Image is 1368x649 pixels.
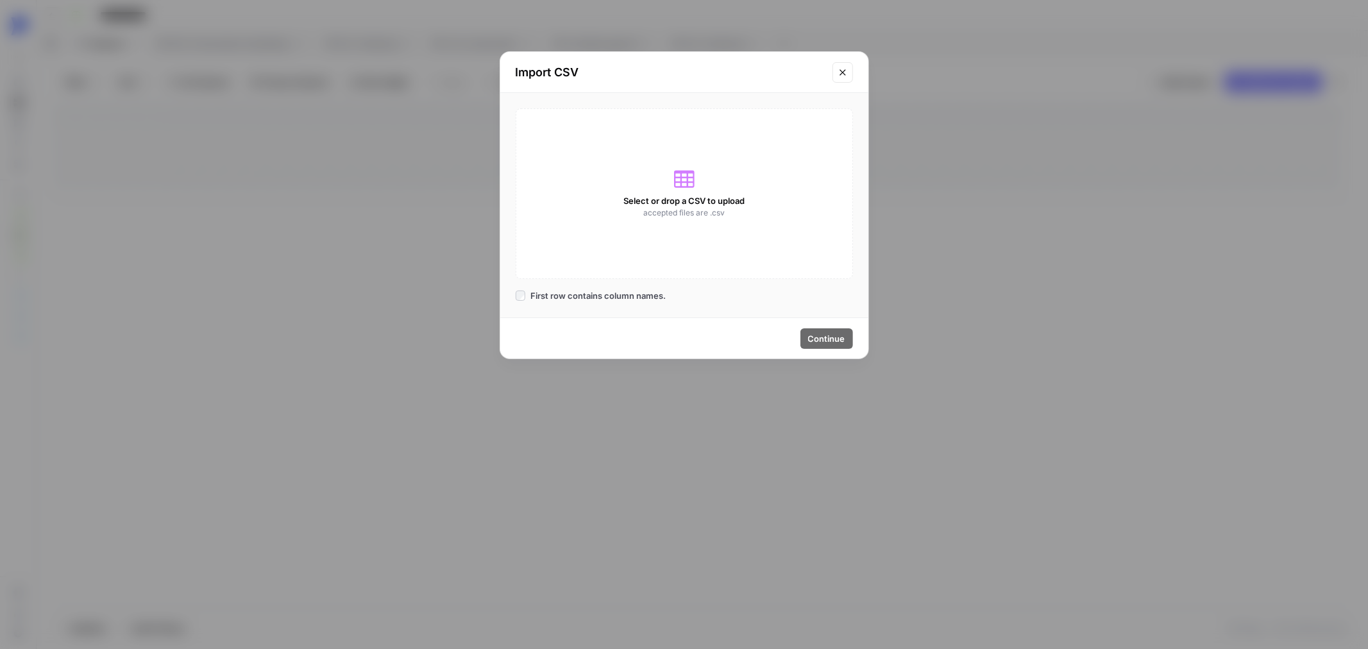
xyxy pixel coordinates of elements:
input: First row contains column names. [516,291,526,301]
span: Continue [808,332,845,345]
h2: Import CSV [516,63,825,81]
span: accepted files are .csv [643,207,725,219]
button: Close modal [832,62,853,83]
span: First row contains column names. [530,289,666,302]
button: Continue [800,328,853,349]
span: Select or drop a CSV to upload [623,194,745,207]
